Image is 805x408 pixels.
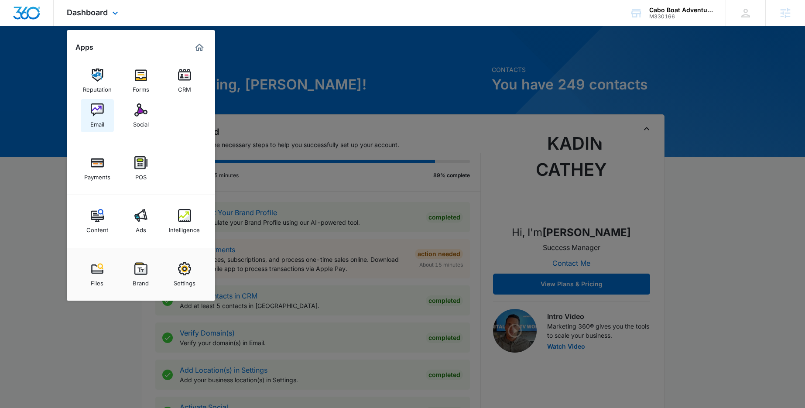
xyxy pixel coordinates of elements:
[168,258,201,291] a: Settings
[24,14,43,21] div: v 4.0.25
[14,14,21,21] img: logo_orange.svg
[81,99,114,132] a: Email
[124,99,158,132] a: Social
[91,275,103,287] div: Files
[649,7,713,14] div: account name
[124,258,158,291] a: Brand
[124,205,158,238] a: Ads
[90,117,104,128] div: Email
[33,51,78,57] div: Domain Overview
[124,152,158,185] a: POS
[133,117,149,128] div: Social
[84,169,110,181] div: Payments
[87,51,94,58] img: tab_keywords_by_traffic_grey.svg
[174,275,195,287] div: Settings
[133,82,149,93] div: Forms
[649,14,713,20] div: account id
[86,222,108,233] div: Content
[81,258,114,291] a: Files
[135,169,147,181] div: POS
[133,275,149,287] div: Brand
[192,41,206,55] a: Marketing 360® Dashboard
[81,205,114,238] a: Content
[168,64,201,97] a: CRM
[83,82,112,93] div: Reputation
[75,43,93,51] h2: Apps
[81,64,114,97] a: Reputation
[96,51,147,57] div: Keywords by Traffic
[23,23,96,30] div: Domain: [DOMAIN_NAME]
[24,51,31,58] img: tab_domain_overview_orange.svg
[14,23,21,30] img: website_grey.svg
[169,222,200,233] div: Intelligence
[81,152,114,185] a: Payments
[178,82,191,93] div: CRM
[168,205,201,238] a: Intelligence
[124,64,158,97] a: Forms
[67,8,108,17] span: Dashboard
[136,222,146,233] div: Ads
